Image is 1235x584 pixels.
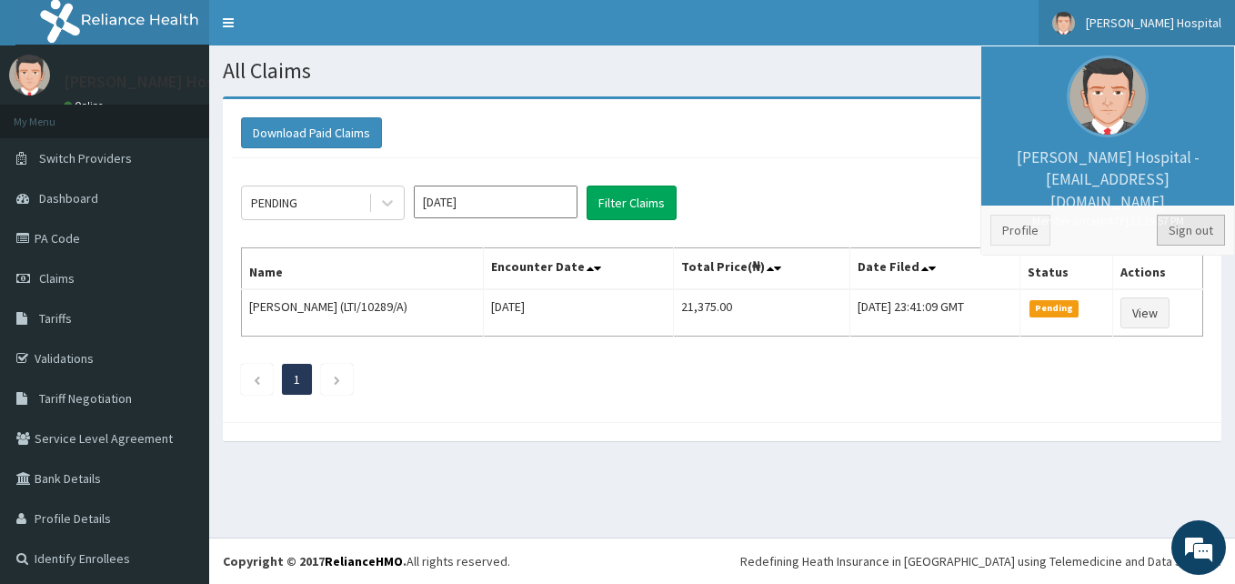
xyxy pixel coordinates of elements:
[990,213,1225,228] small: Member since [DATE] 11:39:57 PM
[241,117,382,148] button: Download Paid Claims
[39,270,75,287] span: Claims
[1157,215,1225,246] a: Sign out
[209,538,1235,584] footer: All rights reserved.
[1113,248,1203,290] th: Actions
[740,552,1221,570] div: Redefining Heath Insurance in [GEOGRAPHIC_DATA] using Telemedicine and Data Science!
[105,176,251,359] span: We're online!
[674,289,850,337] td: 21,375.00
[484,289,674,337] td: [DATE]
[587,186,677,220] button: Filter Claims
[64,74,246,90] p: [PERSON_NAME] Hospital
[253,371,261,388] a: Previous page
[674,248,850,290] th: Total Price(₦)
[34,91,74,136] img: d_794563401_company_1708531726252_794563401
[849,289,1019,337] td: [DATE] 23:41:09 GMT
[39,310,72,327] span: Tariffs
[39,190,98,206] span: Dashboard
[223,553,407,569] strong: Copyright © 2017 .
[1086,15,1221,31] span: [PERSON_NAME] Hospital
[9,55,50,96] img: User Image
[64,99,107,112] a: Online
[1052,12,1075,35] img: User Image
[242,248,484,290] th: Name
[39,390,132,407] span: Tariff Negotiation
[294,371,300,388] a: Page 1 is your current page
[223,59,1221,83] h1: All Claims
[242,289,484,337] td: [PERSON_NAME] (LTI/10289/A)
[333,371,341,388] a: Next page
[484,248,674,290] th: Encounter Date
[1067,55,1149,137] img: User Image
[9,390,346,454] textarea: Type your message and hit 'Enter'
[298,9,342,53] div: Minimize live chat window
[990,215,1050,246] a: Profile
[95,102,306,126] div: Chat with us now
[1120,297,1170,328] a: View
[849,248,1019,290] th: Date Filed
[1019,248,1113,290] th: Status
[251,194,297,212] div: PENDING
[325,553,403,569] a: RelianceHMO
[990,146,1225,228] p: [PERSON_NAME] Hospital - [EMAIL_ADDRESS][DOMAIN_NAME]
[414,186,577,218] input: Select Month and Year
[1029,300,1079,317] span: Pending
[39,150,132,166] span: Switch Providers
